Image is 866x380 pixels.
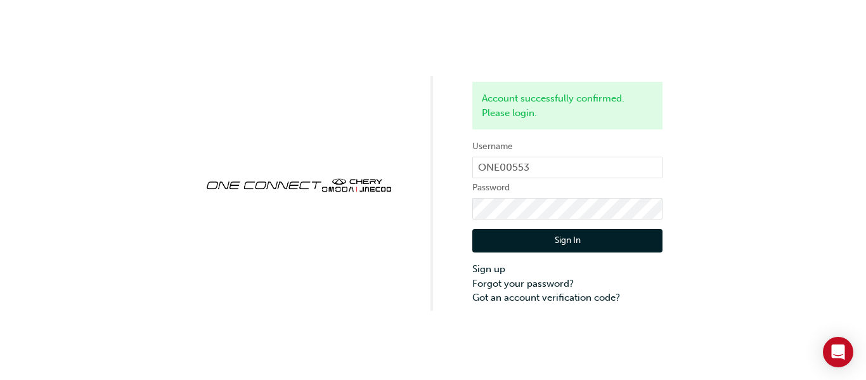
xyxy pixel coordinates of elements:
[823,337,853,367] div: Open Intercom Messenger
[472,180,662,195] label: Password
[472,82,662,129] div: Account successfully confirmed. Please login.
[472,229,662,253] button: Sign In
[472,262,662,277] a: Sign up
[204,167,394,200] img: oneconnect
[472,139,662,154] label: Username
[472,291,662,305] a: Got an account verification code?
[472,157,662,178] input: Username
[472,277,662,291] a: Forgot your password?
